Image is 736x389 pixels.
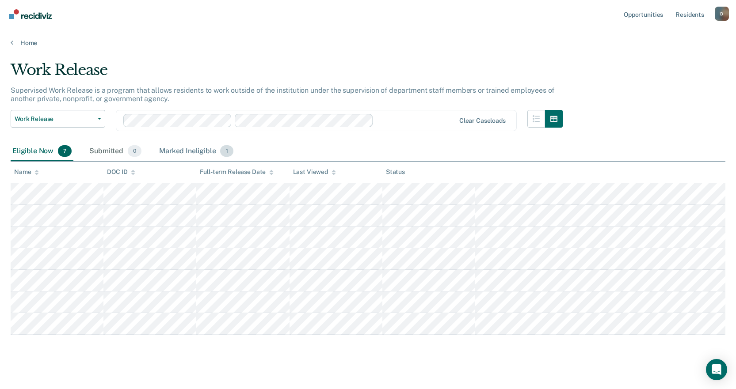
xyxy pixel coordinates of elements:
[128,145,141,157] span: 0
[15,115,94,123] span: Work Release
[11,110,105,128] button: Work Release
[386,168,405,176] div: Status
[200,168,274,176] div: Full-term Release Date
[14,168,39,176] div: Name
[293,168,336,176] div: Last Viewed
[11,39,725,47] a: Home
[11,142,73,161] div: Eligible Now7
[715,7,729,21] button: Profile dropdown button
[459,117,506,125] div: Clear caseloads
[58,145,72,157] span: 7
[9,9,52,19] img: Recidiviz
[11,61,563,86] div: Work Release
[11,86,554,103] p: Supervised Work Release is a program that allows residents to work outside of the institution und...
[220,145,233,157] span: 1
[706,359,727,380] div: Open Intercom Messenger
[88,142,143,161] div: Submitted0
[715,7,729,21] div: D
[157,142,235,161] div: Marked Ineligible1
[107,168,135,176] div: DOC ID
